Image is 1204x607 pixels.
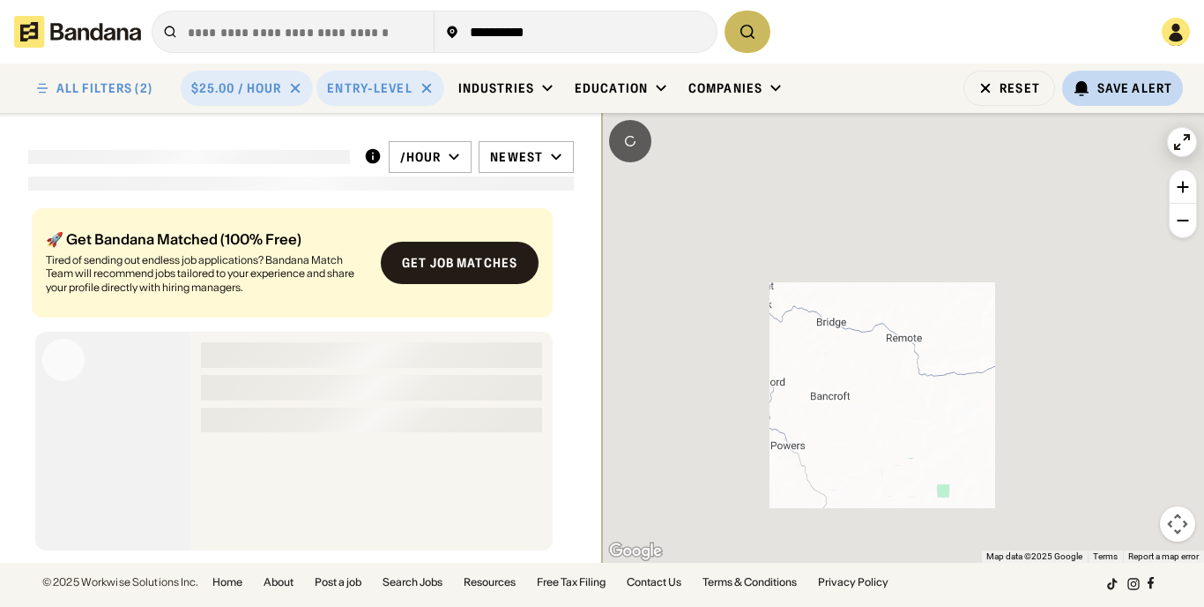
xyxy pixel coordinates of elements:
[212,577,242,588] a: Home
[490,149,543,165] div: Newest
[688,80,762,96] div: Companies
[986,551,1082,561] span: Map data ©2025 Google
[606,540,665,563] a: Open this area in Google Maps (opens a new window)
[627,577,681,588] a: Contact Us
[402,257,517,269] div: Get job matches
[1097,80,1172,96] div: Save Alert
[818,577,888,588] a: Privacy Policy
[191,80,282,96] div: $25.00 / hour
[56,82,152,94] div: ALL FILTERS (2)
[575,80,648,96] div: Education
[264,577,294,588] a: About
[1093,551,1118,561] a: Terms (opens in new tab)
[702,577,797,588] a: Terms & Conditions
[464,577,516,588] a: Resources
[400,149,442,165] div: /hour
[383,577,442,588] a: Search Jobs
[537,577,606,588] a: Free Tax Filing
[42,577,198,588] div: © 2025 Workwise Solutions Inc.
[458,80,534,96] div: Industries
[327,80,412,96] div: Entry-Level
[606,540,665,563] img: Google
[46,232,367,246] div: 🚀 Get Bandana Matched (100% Free)
[46,253,367,295] div: Tired of sending out endless job applications? Bandana Match Team will recommend jobs tailored to...
[14,16,141,48] img: Bandana logotype
[1000,82,1040,94] div: Reset
[1128,551,1199,561] a: Report a map error
[315,577,361,588] a: Post a job
[1160,506,1195,542] button: Map camera controls
[28,201,574,563] div: grid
